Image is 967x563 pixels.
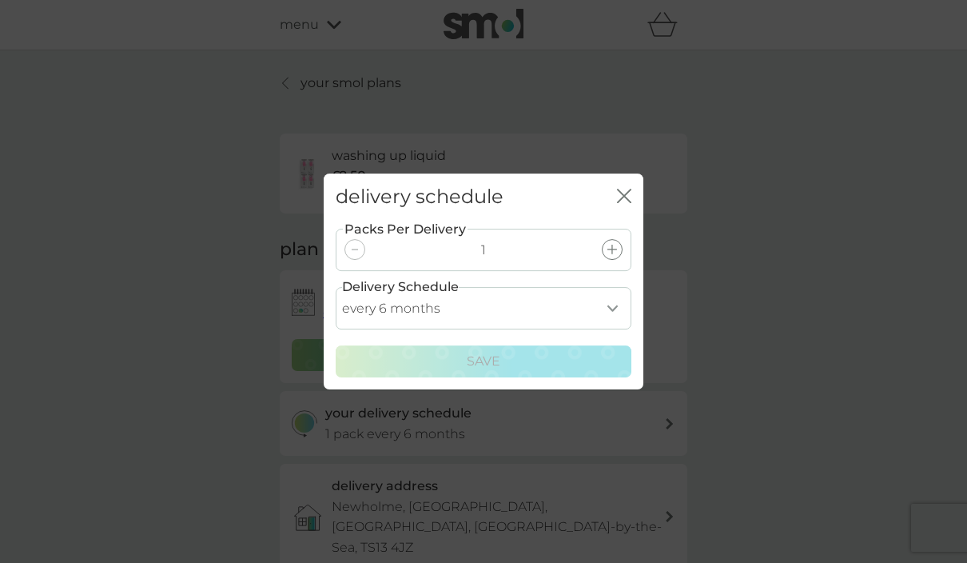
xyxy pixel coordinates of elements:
[343,219,468,240] label: Packs Per Delivery
[467,351,500,372] p: Save
[342,277,459,297] label: Delivery Schedule
[481,240,486,261] p: 1
[336,345,631,377] button: Save
[617,189,631,206] button: close
[336,186,503,209] h2: delivery schedule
